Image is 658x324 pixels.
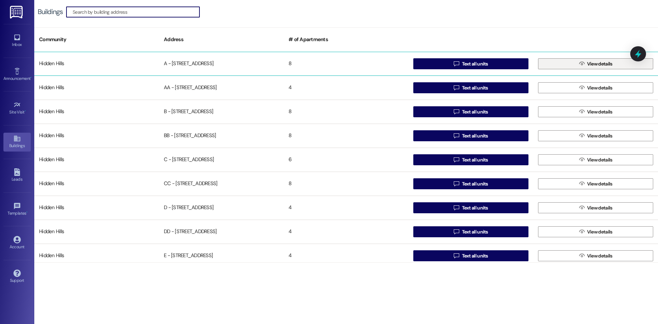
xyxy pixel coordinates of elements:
i:  [454,181,459,187]
i:  [579,157,584,163]
span: • [31,75,32,80]
div: Hidden Hills [34,249,159,263]
span: View details [587,204,612,212]
button: View details [538,130,653,141]
span: Text all units [462,60,488,68]
span: View details [587,60,612,68]
span: Text all units [462,228,488,236]
button: Text all units [413,202,528,213]
i:  [454,85,459,91]
button: Text all units [413,82,528,93]
div: 6 [284,153,409,167]
span: Text all units [462,204,488,212]
div: DD - [STREET_ADDRESS] [159,225,284,239]
div: AA - [STREET_ADDRESS] [159,81,284,95]
i:  [579,85,584,91]
button: View details [538,202,653,213]
span: View details [587,84,612,92]
a: Buildings [3,133,31,151]
button: Text all units [413,58,528,69]
div: Hidden Hills [34,177,159,191]
div: D - [STREET_ADDRESS] [159,201,284,215]
span: View details [587,108,612,116]
div: 8 [284,105,409,119]
span: • [26,210,27,215]
i:  [579,205,584,211]
button: View details [538,154,653,165]
i:  [454,133,459,139]
div: Address [159,31,284,48]
div: Community [34,31,159,48]
i:  [454,253,459,259]
button: Text all units [413,130,528,141]
span: View details [587,132,612,140]
div: 8 [284,177,409,191]
span: Text all units [462,132,488,140]
div: Hidden Hills [34,57,159,71]
div: # of Apartments [284,31,409,48]
button: Text all units [413,178,528,189]
button: View details [538,82,653,93]
i:  [454,205,459,211]
div: C - [STREET_ADDRESS] [159,153,284,167]
i:  [454,157,459,163]
div: Hidden Hills [34,81,159,95]
span: Text all units [462,252,488,260]
span: View details [587,180,612,188]
button: View details [538,226,653,237]
button: View details [538,250,653,261]
a: Templates • [3,200,31,219]
span: View details [587,228,612,236]
button: View details [538,178,653,189]
span: View details [587,156,612,164]
span: Text all units [462,108,488,116]
button: View details [538,58,653,69]
div: Hidden Hills [34,105,159,119]
a: Support [3,267,31,286]
i:  [579,61,584,67]
div: 4 [284,81,409,95]
div: 4 [284,201,409,215]
div: Hidden Hills [34,201,159,215]
div: B - [STREET_ADDRESS] [159,105,284,119]
i:  [579,181,584,187]
i:  [454,229,459,235]
div: Hidden Hills [34,225,159,239]
div: 4 [284,249,409,263]
div: A - [STREET_ADDRESS] [159,57,284,71]
a: Site Visit • [3,99,31,118]
span: View details [587,252,612,260]
button: Text all units [413,226,528,237]
span: Text all units [462,156,488,164]
a: Account [3,234,31,252]
div: 4 [284,225,409,239]
div: 8 [284,57,409,71]
button: Text all units [413,250,528,261]
i:  [579,109,584,115]
div: Hidden Hills [34,153,159,167]
i:  [454,61,459,67]
button: Text all units [413,154,528,165]
div: E - [STREET_ADDRESS] [159,249,284,263]
i:  [579,229,584,235]
img: ResiDesk Logo [10,6,24,19]
div: Buildings [38,8,63,15]
i:  [579,253,584,259]
span: Text all units [462,84,488,92]
a: Inbox [3,32,31,50]
div: Hidden Hills [34,129,159,143]
div: BB - [STREET_ADDRESS] [159,129,284,143]
button: View details [538,106,653,117]
div: 8 [284,129,409,143]
a: Leads [3,166,31,185]
input: Search by building address [73,7,199,17]
span: • [25,109,26,113]
i:  [579,133,584,139]
i:  [454,109,459,115]
div: CC - [STREET_ADDRESS] [159,177,284,191]
button: Text all units [413,106,528,117]
span: Text all units [462,180,488,188]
